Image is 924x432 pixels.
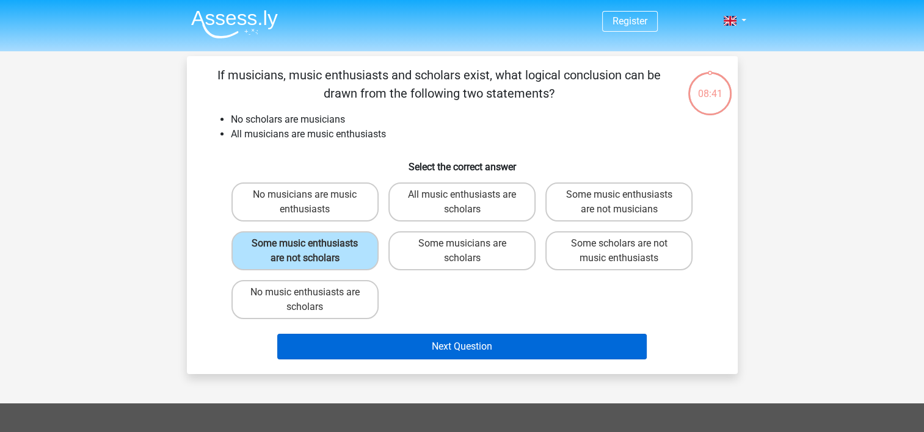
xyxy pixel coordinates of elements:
[231,231,379,270] label: Some music enthusiasts are not scholars
[206,66,672,103] p: If musicians, music enthusiasts and scholars exist, what logical conclusion can be drawn from the...
[388,182,536,221] label: All music enthusiasts are scholars
[687,71,733,101] div: 08:41
[613,15,647,27] a: Register
[206,151,718,173] h6: Select the correct answer
[231,182,379,221] label: No musicians are music enthusiasts
[545,182,693,221] label: Some music enthusiasts are not musicians
[231,112,718,127] li: No scholars are musicians
[277,334,647,359] button: Next Question
[191,10,278,38] img: Assessly
[545,231,693,270] label: Some scholars are not music enthusiasts
[388,231,536,270] label: Some musicians are scholars
[231,127,718,142] li: All musicians are music enthusiasts
[231,280,379,319] label: No music enthusiasts are scholars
